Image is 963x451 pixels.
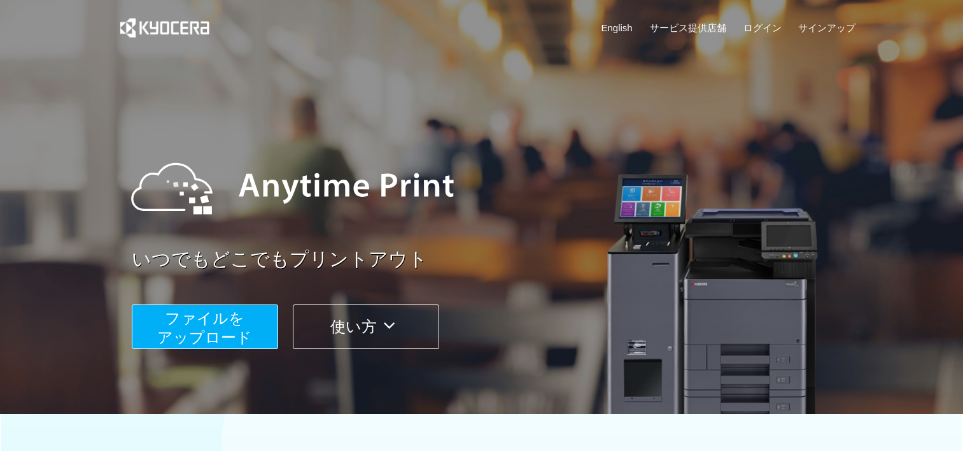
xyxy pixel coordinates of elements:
span: ファイルを ​​アップロード [157,310,252,346]
button: 使い方 [293,304,439,349]
a: サインアップ [798,21,855,34]
a: English [601,21,633,34]
button: ファイルを​​アップロード [132,304,278,349]
a: いつでもどこでもプリントアウト [132,246,864,273]
a: ログイン [743,21,782,34]
a: サービス提供店舗 [650,21,726,34]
